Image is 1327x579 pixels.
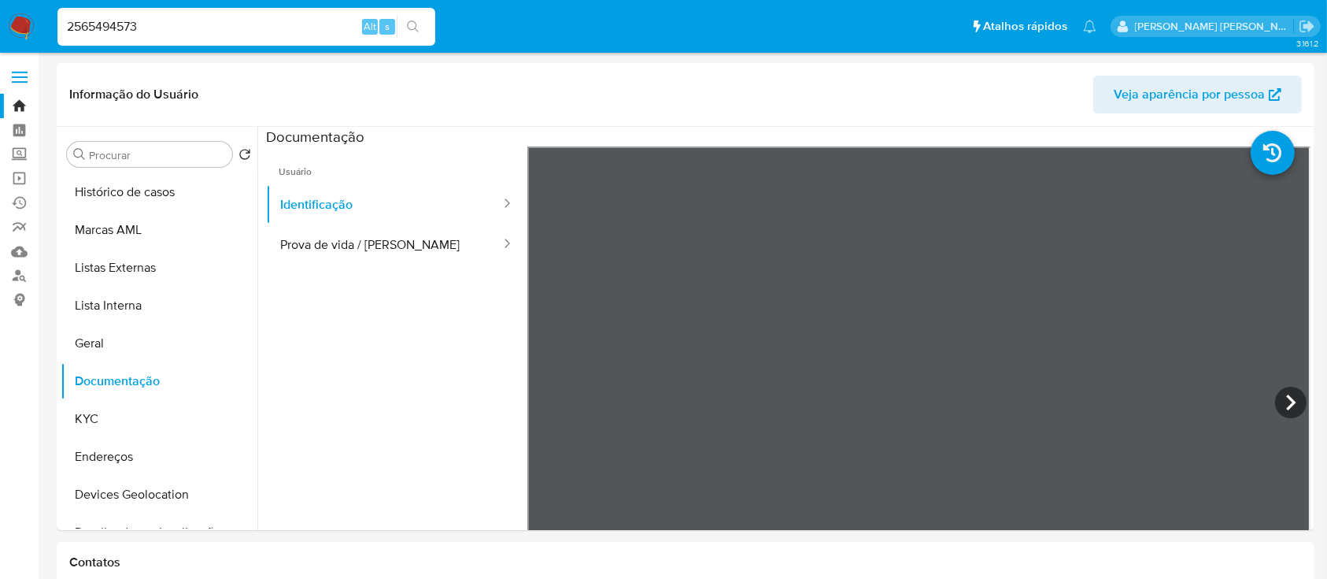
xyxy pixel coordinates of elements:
[61,362,257,400] button: Documentação
[61,249,257,287] button: Listas Externas
[983,18,1067,35] span: Atalhos rápidos
[1083,20,1096,33] a: Notificações
[69,87,198,102] h1: Informação do Usuário
[385,19,390,34] span: s
[73,148,86,161] button: Procurar
[238,148,251,165] button: Retornar ao pedido padrão
[61,173,257,211] button: Histórico de casos
[61,476,257,514] button: Devices Geolocation
[61,514,257,551] button: Detalhe da geolocalização
[69,555,1302,570] h1: Contatos
[61,438,257,476] button: Endereços
[1135,19,1294,34] p: alessandra.barbosa@mercadopago.com
[61,211,257,249] button: Marcas AML
[1114,76,1265,113] span: Veja aparência por pessoa
[61,287,257,325] button: Lista Interna
[57,17,435,37] input: Pesquise usuários ou casos...
[89,148,226,162] input: Procurar
[1093,76,1302,113] button: Veja aparência por pessoa
[364,19,376,34] span: Alt
[61,325,257,362] button: Geral
[397,16,429,38] button: search-icon
[61,400,257,438] button: KYC
[1299,18,1315,35] a: Sair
